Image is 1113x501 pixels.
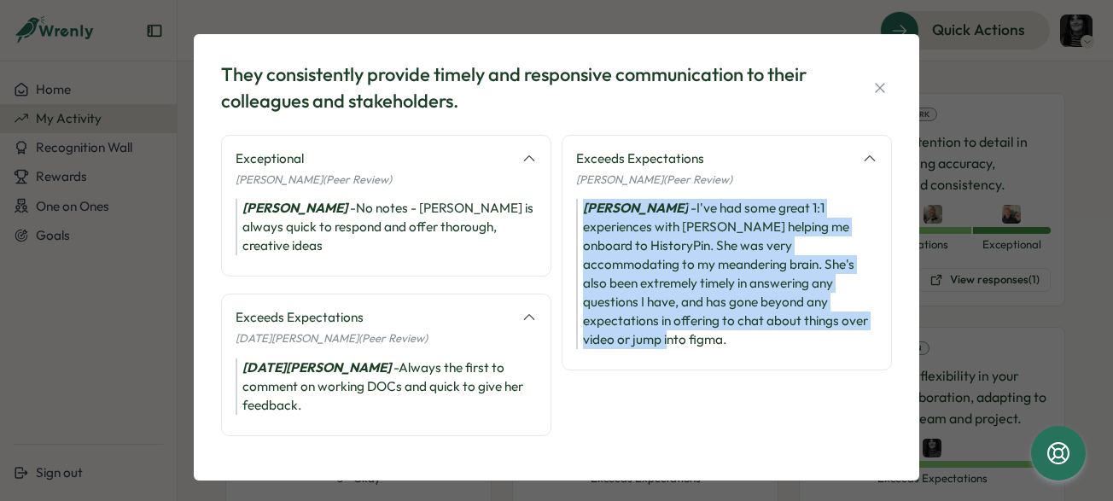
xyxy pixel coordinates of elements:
[576,149,852,168] div: Exceeds Expectations
[236,331,428,345] span: [DATE][PERSON_NAME] (Peer Review)
[576,172,732,186] span: [PERSON_NAME] (Peer Review)
[236,172,392,186] span: [PERSON_NAME] (Peer Review)
[242,200,347,216] i: [PERSON_NAME]
[242,359,391,376] i: [DATE][PERSON_NAME]
[236,149,511,168] div: Exceptional
[221,61,827,114] div: They consistently provide timely and responsive communication to their colleagues and stakeholders.
[583,200,688,216] i: [PERSON_NAME]
[576,199,877,349] div: - I've had some great 1:1 experiences with [PERSON_NAME] helping me onboard to HistoryPin. She wa...
[236,199,537,255] div: - No notes - [PERSON_NAME] is always quick to respond and offer thorough, creative ideas
[236,358,537,415] div: - Always the first to comment on working DOCs and quick to give her feedback.
[236,308,511,327] div: Exceeds Expectations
